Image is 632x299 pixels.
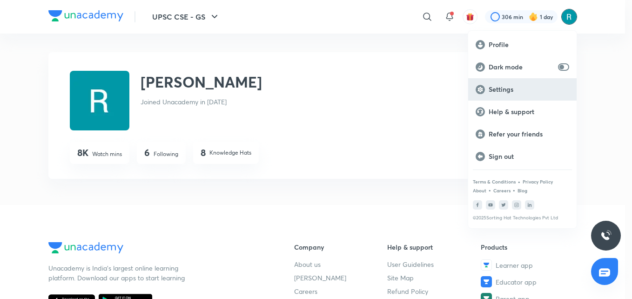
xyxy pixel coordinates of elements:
[468,101,577,123] a: Help & support
[489,130,569,138] p: Refer your friends
[489,85,569,94] p: Settings
[488,186,491,194] div: •
[518,177,521,186] div: •
[493,188,511,193] a: Careers
[473,215,572,221] p: © 2025 Sorting Hat Technologies Pvt Ltd
[512,186,516,194] div: •
[473,188,486,193] a: About
[468,34,577,56] a: Profile
[489,41,569,49] p: Profile
[468,78,577,101] a: Settings
[473,179,516,184] a: Terms & Conditions
[523,179,553,184] a: Privacy Policy
[468,123,577,145] a: Refer your friends
[518,188,527,193] a: Blog
[489,63,554,71] p: Dark mode
[489,152,569,161] p: Sign out
[489,108,569,116] p: Help & support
